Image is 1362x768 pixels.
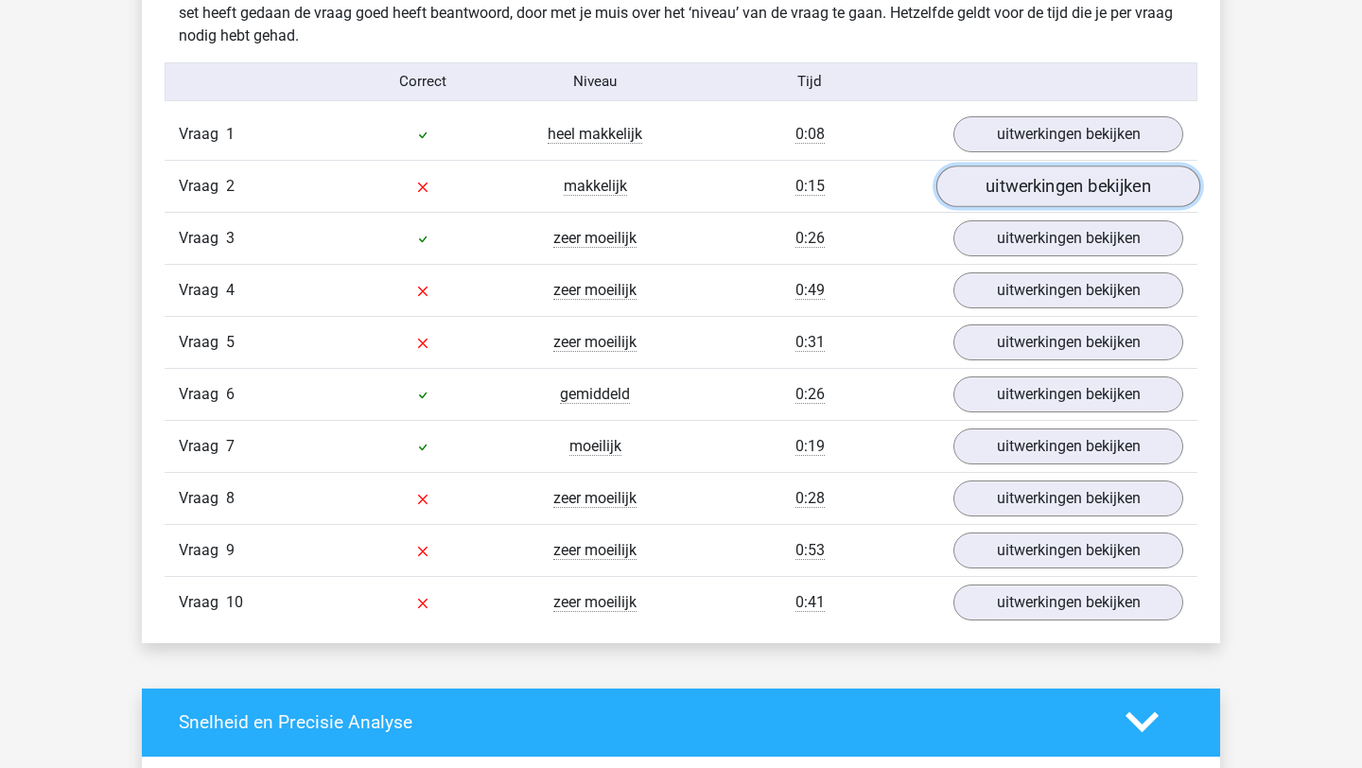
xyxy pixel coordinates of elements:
[795,281,825,300] span: 0:49
[564,177,627,196] span: makkelijk
[179,279,226,302] span: Vraag
[953,585,1183,620] a: uitwerkingen bekijken
[179,383,226,406] span: Vraag
[179,123,226,146] span: Vraag
[553,333,637,352] span: zeer moeilijk
[226,125,235,143] span: 1
[953,428,1183,464] a: uitwerkingen bekijken
[553,229,637,248] span: zeer moeilijk
[179,487,226,510] span: Vraag
[953,376,1183,412] a: uitwerkingen bekijken
[795,177,825,196] span: 0:15
[226,437,235,455] span: 7
[553,489,637,508] span: zeer moeilijk
[681,71,939,93] div: Tijd
[226,229,235,247] span: 3
[548,125,642,144] span: heel makkelijk
[953,324,1183,360] a: uitwerkingen bekijken
[179,175,226,198] span: Vraag
[795,593,825,612] span: 0:41
[953,480,1183,516] a: uitwerkingen bekijken
[560,385,630,404] span: gemiddeld
[795,541,825,560] span: 0:53
[226,281,235,299] span: 4
[553,593,637,612] span: zeer moeilijk
[179,711,1097,733] h4: Snelheid en Precisie Analyse
[226,177,235,195] span: 2
[553,281,637,300] span: zeer moeilijk
[795,489,825,508] span: 0:28
[795,229,825,248] span: 0:26
[179,591,226,614] span: Vraag
[226,489,235,507] span: 8
[226,593,243,611] span: 10
[953,272,1183,308] a: uitwerkingen bekijken
[226,333,235,351] span: 5
[795,333,825,352] span: 0:31
[226,541,235,559] span: 9
[795,437,825,456] span: 0:19
[179,227,226,250] span: Vraag
[953,532,1183,568] a: uitwerkingen bekijken
[795,385,825,404] span: 0:26
[936,166,1200,207] a: uitwerkingen bekijken
[553,541,637,560] span: zeer moeilijk
[338,71,510,93] div: Correct
[179,539,226,562] span: Vraag
[509,71,681,93] div: Niveau
[953,116,1183,152] a: uitwerkingen bekijken
[953,220,1183,256] a: uitwerkingen bekijken
[569,437,621,456] span: moeilijk
[179,435,226,458] span: Vraag
[795,125,825,144] span: 0:08
[226,385,235,403] span: 6
[179,331,226,354] span: Vraag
